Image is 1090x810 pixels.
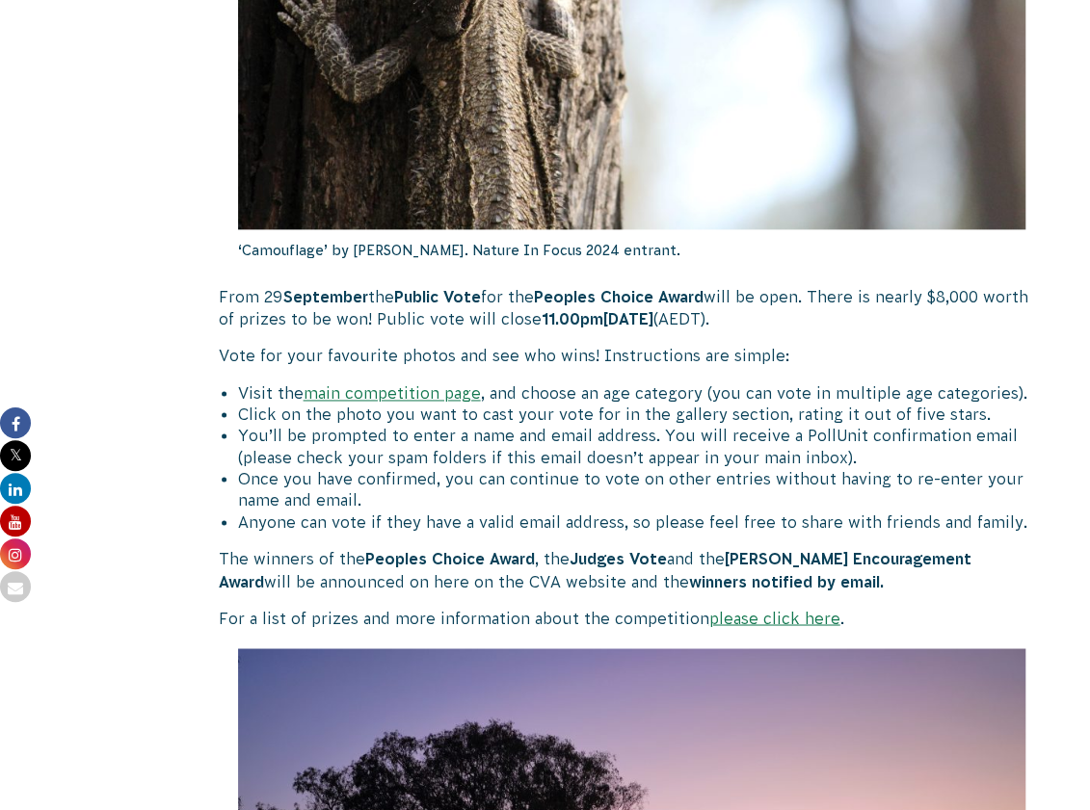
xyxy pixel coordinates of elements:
a: please click here [709,609,840,626]
li: You’ll be prompted to enter a name and email address. You will receive a PollUnit confirmation em... [238,425,1046,468]
strong: 11.00pm[DATE] [542,310,653,327]
strong: Peoples Choice Award [534,288,704,305]
a: main competition page [304,384,481,402]
strong: [PERSON_NAME] Encouragement Award [219,550,971,588]
strong: Public Vote [394,288,481,305]
li: Click on the photo you want to cast your vote for in the gallery section, rating it out of five s... [238,404,1046,425]
li: Anyone can vote if they have a valid email address, so please feel free to share with friends and... [238,511,1046,533]
p: The winners of the , the and the will be announced on here on the CVA website and the [219,548,1046,591]
p: From 29 the for the will be open. There is nearly $8,000 worth of prizes to be won! Public vote w... [219,286,1046,329]
strong: Judges Vote [570,550,667,567]
strong: winners notified by email. [689,572,884,589]
strong: September [283,288,368,305]
span: AEDT [658,310,701,327]
p: For a list of prizes and more information about the competition . [219,607,1046,628]
li: Visit the , and choose an age category (you can vote in multiple age categories). [238,382,1046,404]
p: Vote for your favourite photos and see who wins! Instructions are simple: [219,345,1046,366]
strong: Peoples Choice Award [365,550,535,567]
li: Once you have confirmed, you can continue to vote on other entries without having to re-enter you... [238,468,1046,511]
p: ‘Camouflage’ by [PERSON_NAME]. Nature In Focus 2024 entrant. [238,229,1026,272]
